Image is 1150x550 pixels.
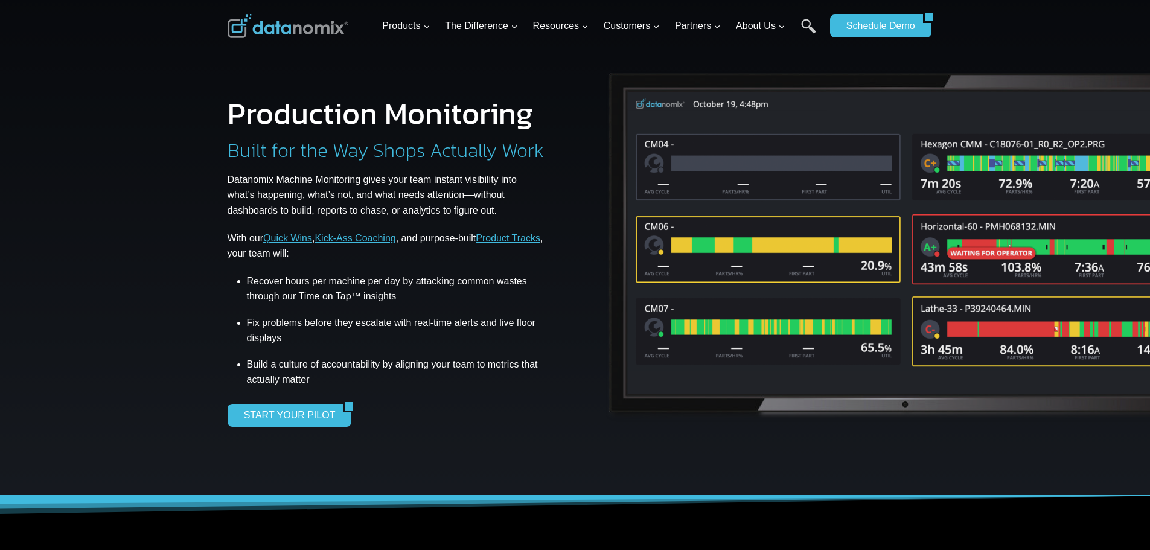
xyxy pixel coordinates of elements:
[228,141,544,160] h2: Built for the Way Shops Actually Work
[228,231,546,261] p: With our , , and purpose-built , your team will:
[272,50,326,61] span: Phone number
[382,18,430,34] span: Products
[736,18,785,34] span: About Us
[801,19,816,46] a: Search
[263,233,312,243] a: Quick Wins
[445,18,518,34] span: The Difference
[228,14,348,38] img: Datanomix
[135,269,153,278] a: Terms
[272,1,310,11] span: Last Name
[228,172,546,219] p: Datanomix Machine Monitoring gives your team instant visibility into what’s happening, what’s not...
[272,149,318,160] span: State/Region
[247,353,546,392] li: Build a culture of accountability by aligning your team to metrics that actually matter
[228,404,343,427] a: START YOUR PILOT
[675,18,721,34] span: Partners
[247,273,546,309] li: Recover hours per machine per day by attacking common wastes through our Time on Tap™ insights
[830,14,923,37] a: Schedule Demo
[604,18,660,34] span: Customers
[164,269,203,278] a: Privacy Policy
[476,233,540,243] a: Product Tracks
[247,309,546,353] li: Fix problems before they escalate with real-time alerts and live floor displays
[315,233,395,243] a: Kick-Ass Coaching
[377,7,824,46] nav: Primary Navigation
[228,98,533,129] h1: Production Monitoring
[533,18,589,34] span: Resources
